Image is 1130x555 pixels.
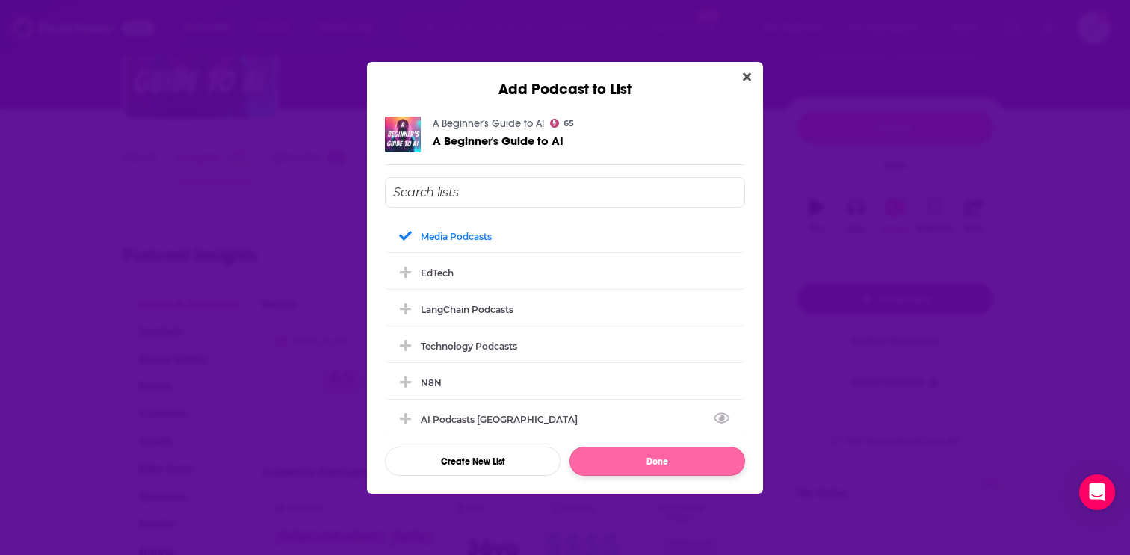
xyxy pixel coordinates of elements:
div: Add Podcast To List [385,177,745,476]
div: Technology Podcasts [421,341,517,352]
div: AI Podcasts Singapore [385,403,745,435]
div: EdTech [385,256,745,289]
div: N8N [385,366,745,399]
div: AI Podcasts [GEOGRAPHIC_DATA] [421,414,587,425]
button: View Link [578,422,587,424]
input: Search lists [385,177,745,208]
div: Add Podcast to List [367,62,763,99]
div: N8N [421,377,442,388]
div: LangChain Podcasts [385,293,745,326]
button: Done [569,447,745,476]
div: LangChain Podcasts [421,304,513,315]
a: A Beginner's Guide to AI [433,117,544,130]
img: A Beginner's Guide to AI [385,117,421,152]
a: 65 [550,119,574,128]
span: 65 [564,120,574,127]
button: Create New List [385,447,561,476]
div: Technology Podcasts [385,329,745,362]
div: EdTech [421,267,454,279]
span: A Beginner's Guide to AI [433,134,564,148]
div: Media Podcasts [421,231,492,242]
button: Close [737,68,757,87]
div: Media Podcasts [385,220,745,252]
div: Open Intercom Messenger [1079,474,1115,510]
a: A Beginner's Guide to AI [433,134,564,147]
